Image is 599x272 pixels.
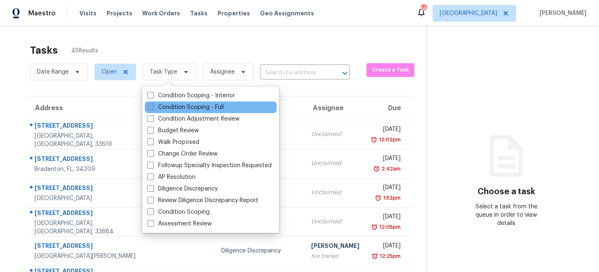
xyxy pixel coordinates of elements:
img: Overdue Alarm Icon [371,252,378,260]
h2: Tasks [30,46,58,54]
span: Properties [218,9,250,17]
div: Unclaimed [311,218,359,226]
div: [STREET_ADDRESS] [35,121,146,132]
div: Bradenton, FL, 34209 [35,165,146,173]
span: Maestro [28,9,56,17]
span: [PERSON_NAME] [536,9,587,17]
div: 12:05pm [378,223,401,231]
img: Overdue Alarm Icon [371,223,378,231]
span: Visits [79,9,97,17]
span: Create a Task [371,65,410,75]
div: [GEOGRAPHIC_DATA][PERSON_NAME] [35,252,146,260]
span: Date Range [37,68,69,76]
th: Address [27,96,153,120]
div: 12:02pm [377,136,401,144]
label: AP Resolution [147,173,196,181]
div: [GEOGRAPHIC_DATA], [GEOGRAPHIC_DATA], 33884 [35,219,146,236]
h3: Choose a task [478,188,535,196]
div: [GEOGRAPHIC_DATA], [GEOGRAPHIC_DATA], 33619 [35,132,146,148]
div: 1:52pm [381,194,401,202]
div: [STREET_ADDRESS] [35,242,146,252]
label: Condition Scoping - Full [147,103,224,111]
th: Assignee [304,96,366,120]
span: Assignee [210,68,235,76]
div: Unclaimed [311,130,359,138]
div: [STREET_ADDRESS] [35,184,146,194]
span: Tasks [190,10,208,16]
div: Diligence Discrepancy [221,247,298,255]
div: [DATE] [373,242,400,252]
div: Unclaimed [311,159,359,168]
span: Projects [106,9,132,17]
label: Condition Scoping - Interior [147,91,235,100]
div: Unclaimed [311,188,359,197]
div: [STREET_ADDRESS] [35,155,146,165]
label: Walk Proposed [147,138,199,146]
input: Search by address [260,67,327,79]
span: Open [101,68,117,76]
span: 45 Results [71,47,98,55]
div: [GEOGRAPHIC_DATA] [35,194,146,203]
div: 2:42am [380,165,401,173]
div: 56 [421,5,426,13]
label: Review Diligence Discrepancy Report [147,196,258,205]
img: Overdue Alarm Icon [371,136,377,144]
img: Overdue Alarm Icon [375,194,381,202]
label: Condition Scoping [147,208,210,216]
div: [DATE] [373,213,400,223]
button: Open [339,67,351,79]
div: [DATE] [373,183,400,194]
span: Work Orders [142,9,180,17]
label: Diligence Discrepancy [147,185,218,193]
div: Select a task from the queue in order to view details [467,203,546,227]
span: [GEOGRAPHIC_DATA] [440,9,497,17]
label: Followup Specialty Inspection Requested [147,161,272,170]
div: [DATE] [373,154,400,165]
label: Change Order Review [147,150,218,158]
div: [STREET_ADDRESS] [35,209,146,219]
img: Overdue Alarm Icon [373,165,380,173]
th: Due [366,96,413,120]
div: Not Started [311,252,359,260]
label: Condition Adjustment Review [147,115,240,123]
div: [PERSON_NAME] [311,242,359,252]
div: [DATE] [373,125,400,136]
label: Budget Review [147,126,199,135]
span: Task Type [150,68,177,76]
div: 12:25pm [378,252,401,260]
button: Create a Task [366,63,414,77]
span: Geo Assignments [260,9,314,17]
label: Assessment Review [147,220,212,228]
